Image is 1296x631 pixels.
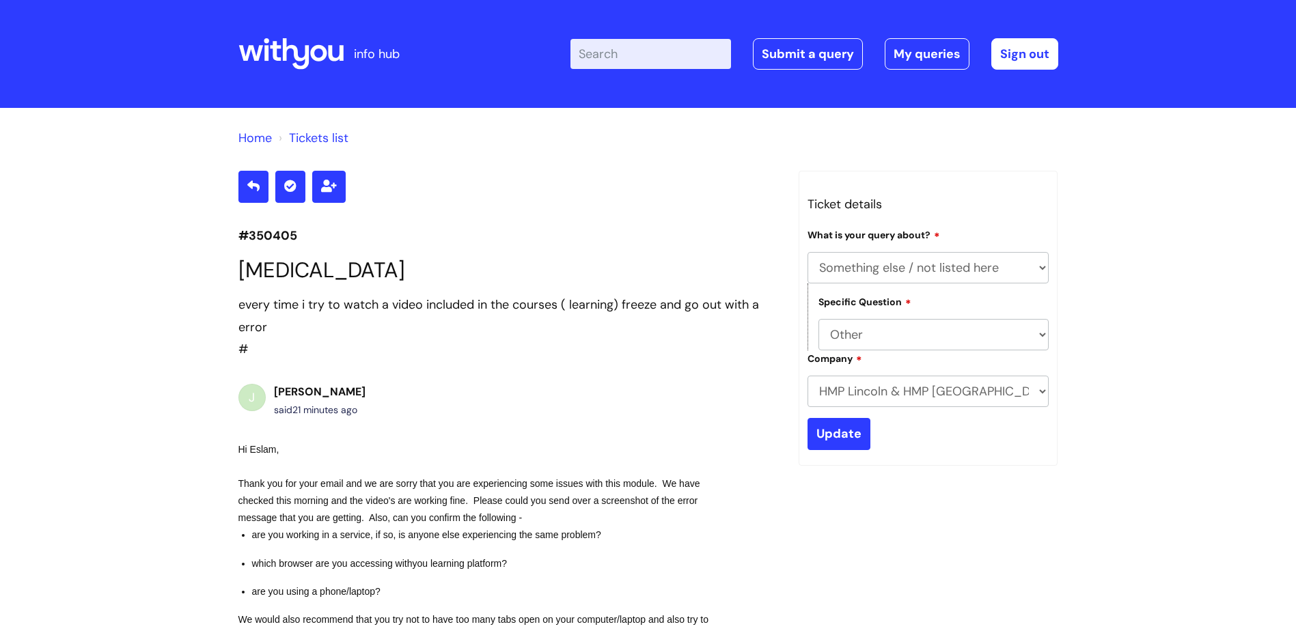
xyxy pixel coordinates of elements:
div: J [238,384,266,411]
p: info hub [354,43,400,65]
p: #350405 [238,225,778,247]
div: are you using a phone/laptop? [252,583,729,600]
h3: Ticket details [808,193,1049,215]
label: Company [808,351,862,365]
a: Submit a query [753,38,863,70]
div: are you working in a service, if so, is anyone else experiencing the same problem? [252,527,729,544]
div: # [238,294,778,360]
b: [PERSON_NAME] [274,384,366,399]
div: | - [570,38,1058,70]
input: Search [570,39,731,69]
li: Solution home [238,127,272,149]
a: Sign out [991,38,1058,70]
label: What is your query about? [808,227,940,241]
div: said [274,402,366,419]
span: Thu, 18 Sep, 2025 at 8:34 AM [292,404,357,416]
div: Thank you for your email and we are sorry that you are experiencing some issues with this module.... [238,475,729,527]
input: Update [808,418,870,449]
li: Tickets list [275,127,348,149]
a: My queries [885,38,969,70]
label: Specific Question [818,294,911,308]
a: Tickets list [289,130,348,146]
div: Hi Eslam, [238,441,729,458]
a: Home [238,130,272,146]
div: which browser are you accessing withyou learning platform? [252,555,729,572]
h1: [MEDICAL_DATA] [238,257,778,283]
div: every time i try to watch a video included in the courses ( learning) freeze and go out with a error [238,294,778,338]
